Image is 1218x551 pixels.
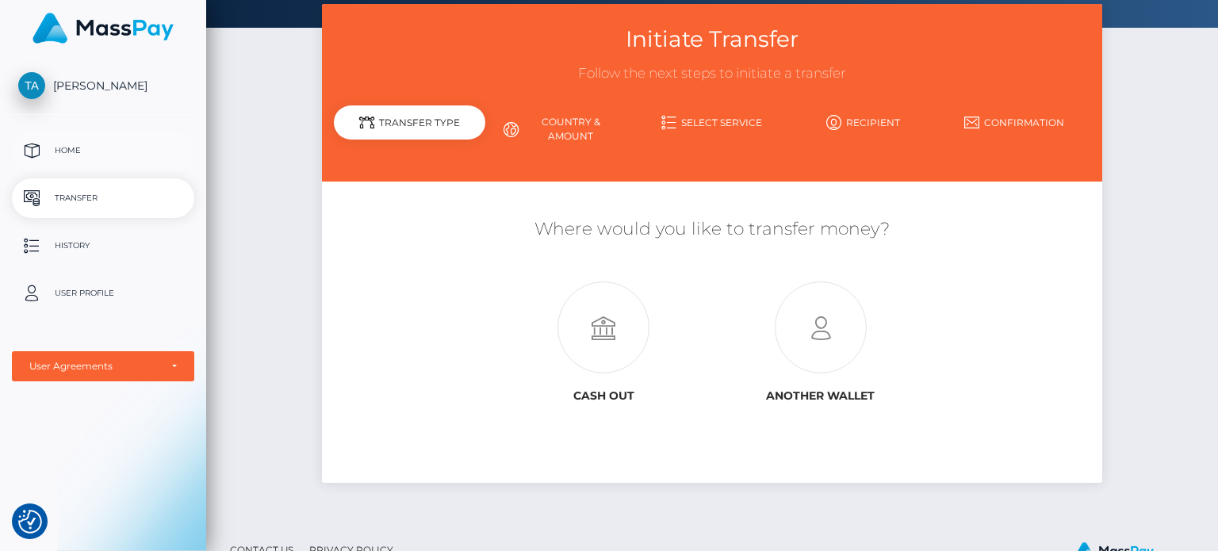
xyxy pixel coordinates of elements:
p: History [18,234,188,258]
span: [PERSON_NAME] [12,78,194,93]
a: Select Service [637,109,788,136]
img: MassPay [33,13,174,44]
a: History [12,226,194,266]
a: Country & Amount [485,109,637,150]
h6: Cash out [507,389,700,403]
img: Revisit consent button [18,510,42,534]
h3: Follow the next steps to initiate a transfer [334,64,1090,83]
h5: Where would you like to transfer money? [334,217,1090,242]
a: User Profile [12,274,194,313]
p: User Profile [18,281,188,305]
div: User Agreements [29,360,159,373]
a: Confirmation [939,109,1090,136]
p: Transfer [18,186,188,210]
a: Home [12,131,194,170]
a: Transfer [12,178,194,218]
button: Consent Preferences [18,510,42,534]
a: Recipient [787,109,939,136]
h6: Another wallet [724,389,917,403]
h3: Initiate Transfer [334,24,1090,55]
div: Transfer Type [334,105,485,140]
p: Home [18,139,188,163]
button: User Agreements [12,351,194,381]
